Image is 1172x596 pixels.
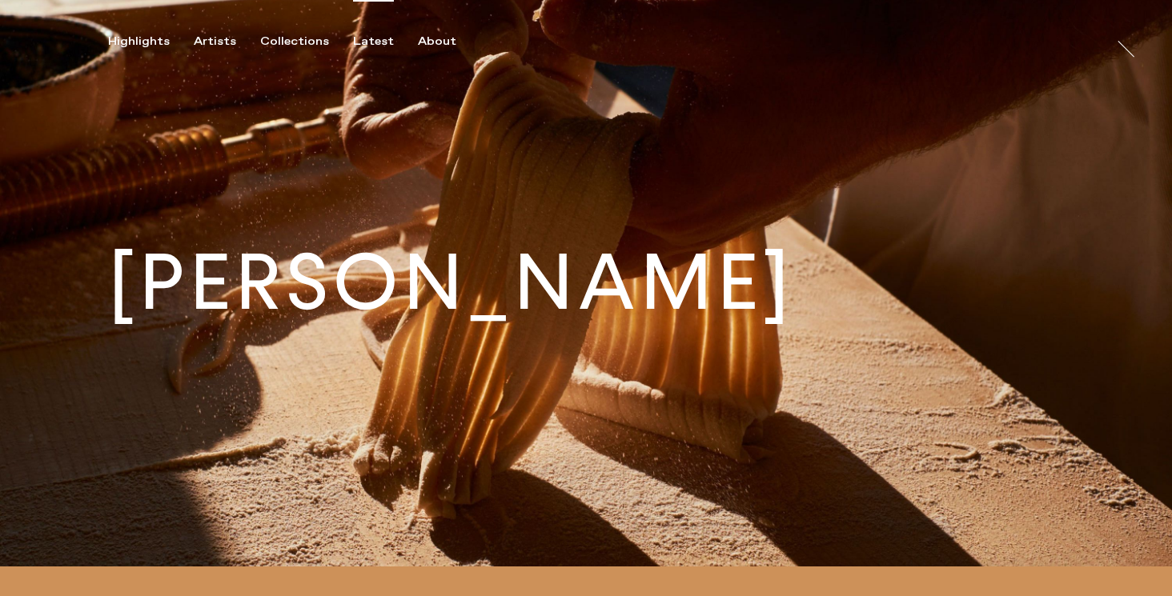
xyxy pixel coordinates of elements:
div: About [418,34,456,49]
div: Collections [260,34,329,49]
button: Latest [353,34,418,49]
button: Artists [194,34,260,49]
h1: [PERSON_NAME] [108,244,794,322]
div: Latest [353,34,394,49]
button: About [418,34,480,49]
button: Highlights [108,34,194,49]
button: Collections [260,34,353,49]
div: Artists [194,34,236,49]
div: Highlights [108,34,170,49]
